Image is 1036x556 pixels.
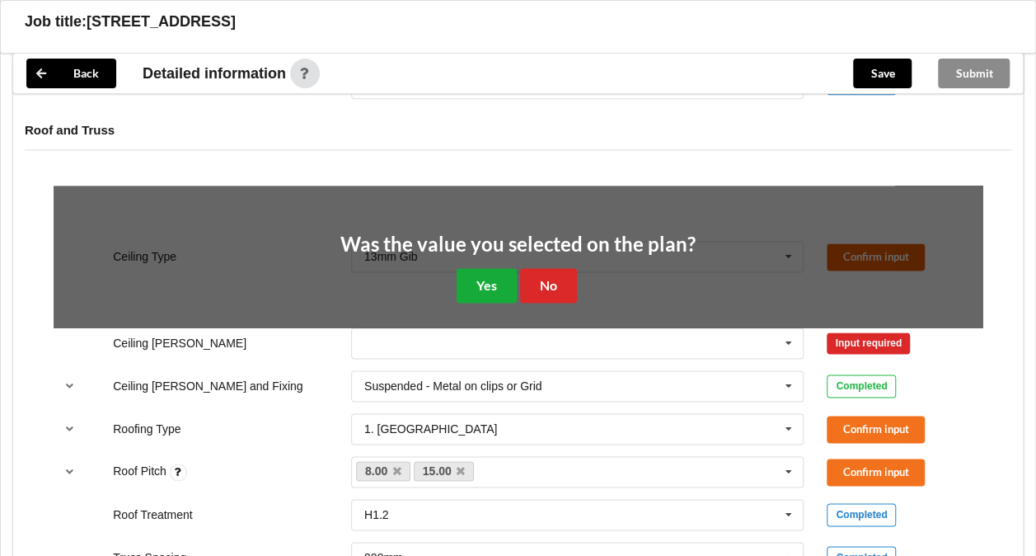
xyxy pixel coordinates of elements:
[54,371,86,401] button: reference-toggle
[853,59,912,88] button: Save
[827,375,896,398] div: Completed
[113,508,193,521] label: Roof Treatment
[25,12,87,31] h3: Job title:
[457,268,517,302] button: Yes
[827,332,910,354] div: Input required
[827,503,896,526] div: Completed
[143,66,286,81] span: Detailed information
[340,232,696,257] h2: Was the value you selected on the plan?
[113,337,246,350] label: Ceiling [PERSON_NAME]
[87,12,236,31] h3: [STREET_ADDRESS]
[364,509,389,521] div: H1.2
[54,414,86,444] button: reference-toggle
[54,457,86,487] button: reference-toggle
[26,59,116,88] button: Back
[827,459,925,486] button: Confirm input
[364,423,497,435] div: 1. [GEOGRAPHIC_DATA]
[113,379,302,393] label: Ceiling [PERSON_NAME] and Fixing
[25,122,1011,138] h4: Roof and Truss
[414,461,475,481] a: 15.00
[520,268,577,302] button: No
[827,416,925,443] button: Confirm input
[356,461,410,481] a: 8.00
[113,464,169,478] label: Roof Pitch
[364,380,542,392] div: Suspended - Metal on clips or Grid
[113,422,180,436] label: Roofing Type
